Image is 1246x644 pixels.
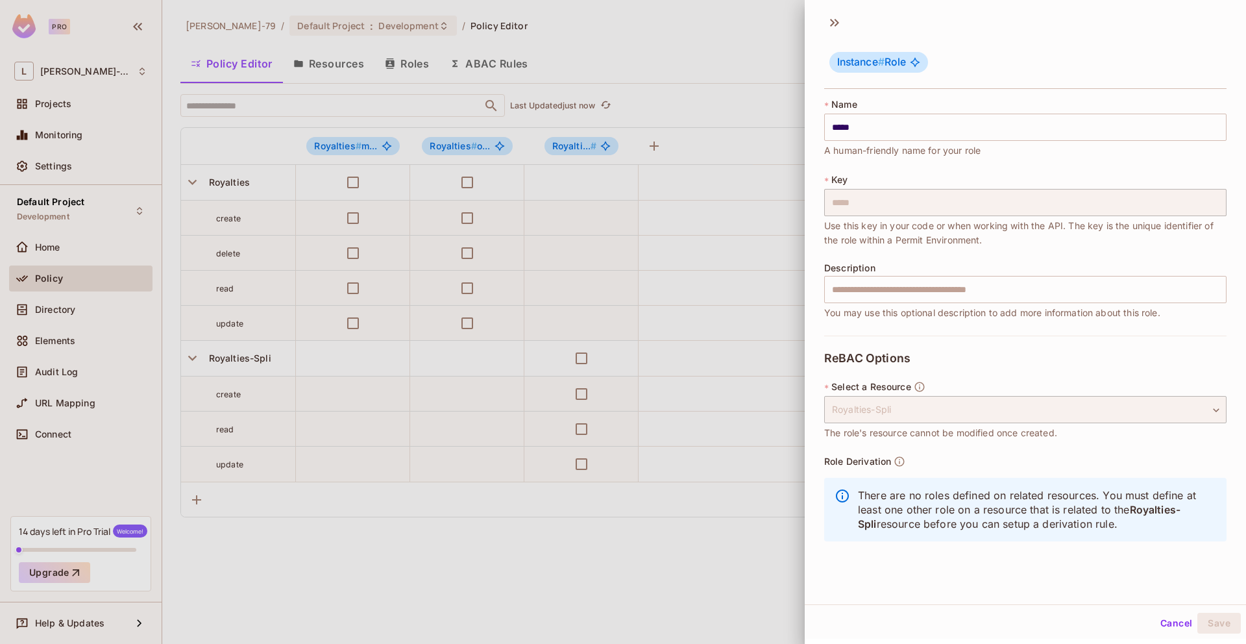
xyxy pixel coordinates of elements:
span: Description [824,263,875,273]
span: ReBAC Options [824,352,910,365]
span: Use this key in your code or when working with the API. The key is the unique identifier of the r... [824,219,1227,247]
span: A human-friendly name for your role [824,143,981,158]
span: Name [831,99,857,110]
span: # [878,56,885,68]
span: Role Derivation [824,456,891,467]
span: Key [831,175,848,185]
span: The role's resource cannot be modified once created. [824,426,1057,440]
span: Select a Resource [831,382,911,392]
span: Instance [837,56,885,68]
div: Royalties-Spli [824,396,1227,423]
button: Cancel [1155,613,1197,634]
span: You may use this optional description to add more information about this role. [824,306,1160,320]
span: Role [837,56,906,69]
button: Save [1197,613,1241,634]
p: There are no roles defined on related resources. You must define at least one other role on a res... [858,488,1216,531]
